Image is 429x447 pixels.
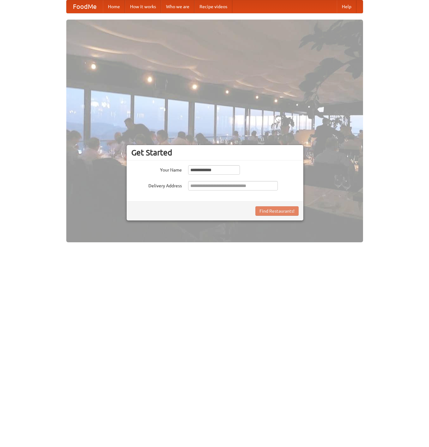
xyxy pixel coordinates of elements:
[194,0,232,13] a: Recipe videos
[255,206,299,216] button: Find Restaurants!
[131,148,299,157] h3: Get Started
[103,0,125,13] a: Home
[125,0,161,13] a: How it works
[161,0,194,13] a: Who we are
[131,181,182,189] label: Delivery Address
[131,165,182,173] label: Your Name
[67,0,103,13] a: FoodMe
[337,0,356,13] a: Help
